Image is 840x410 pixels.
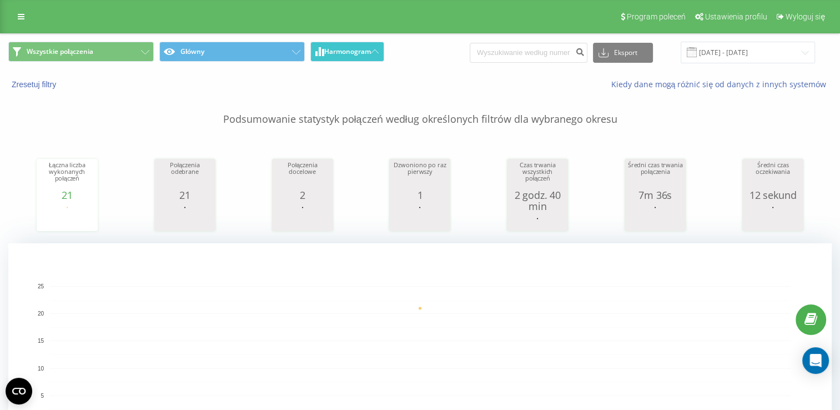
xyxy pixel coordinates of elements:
div: 2 [275,189,330,201]
button: Główny [159,42,305,62]
button: Wszystkie połączenia [8,42,154,62]
span: Ustawienia profilu [705,12,767,21]
svg: Wykres. [745,201,801,234]
button: Harmonogram [310,42,384,62]
div: Średni czas trwania połączenia [627,162,683,189]
div: 21 [157,189,213,201]
font: Eksport [614,49,637,57]
button: Otwórz widżet CMP [6,378,32,404]
text: 20 [38,311,44,317]
span: Wyloguj się [786,12,825,21]
button: Zresetuj filtry [8,79,62,89]
svg: Wykres. [275,201,330,234]
div: Otwórz komunikator Intercom Messenger [802,347,829,374]
svg: Wykres. [39,201,95,234]
text: 25 [38,283,44,289]
text: 5 [41,393,44,399]
svg: Wykres. [392,201,447,234]
div: Łączna liczba wykonanych połączeń [39,162,95,189]
div: 7m 36s [627,189,683,201]
svg: Wykres. [510,212,565,245]
button: Eksport [593,43,653,63]
div: 1 [392,189,447,201]
a: Kiedy dane mogą różnić się od danych z innych systemów [611,79,832,89]
div: Połączenia docelowe [275,162,330,189]
span: Wszystkie połączenia [27,47,93,56]
svg: Wykres. [627,201,683,234]
div: Połączenia odebrane [157,162,213,189]
span: Harmonogram [324,48,371,56]
div: 21 [39,189,95,201]
text: 15 [38,338,44,344]
div: Dzwoniono po raz pierwszy [392,162,447,189]
p: Podsumowanie statystyk połączeń według określonych filtrów dla wybranego okresu [8,90,832,127]
text: 10 [38,366,44,372]
div: Średni czas oczekiwania [745,162,801,189]
svg: Wykres. [157,201,213,234]
div: Czas trwania wszystkich połączeń [510,162,565,189]
div: 2 godz. 40 min [510,189,565,212]
font: Główny [180,47,204,56]
input: Wyszukiwanie według numeru [470,43,587,63]
div: 12 sekund [745,189,801,201]
span: Program poleceń [627,12,686,21]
